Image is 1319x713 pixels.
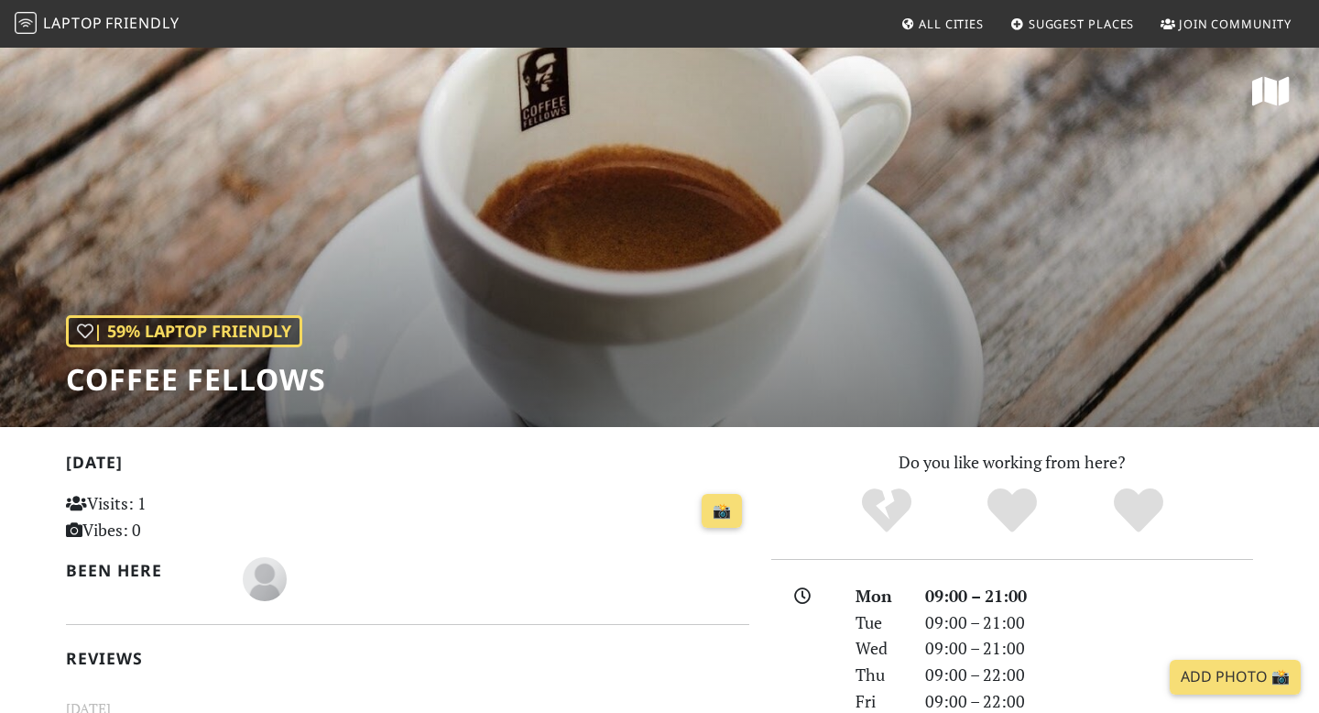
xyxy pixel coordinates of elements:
div: 09:00 – 22:00 [914,662,1264,688]
h2: Been here [66,561,221,580]
a: Join Community [1153,7,1299,40]
div: Yes [949,486,1075,536]
span: Some Body [243,566,287,588]
div: No [823,486,950,536]
div: 09:00 – 21:00 [914,609,1264,636]
img: blank-535327c66bd565773addf3077783bbfce4b00ec00e9fd257753287c682c7fa38.png [243,557,287,601]
div: Definitely! [1075,486,1202,536]
span: Friendly [105,13,179,33]
a: Add Photo 📸 [1170,660,1301,695]
div: Wed [845,635,914,662]
span: All Cities [919,16,984,32]
span: Laptop [43,13,103,33]
span: Join Community [1179,16,1292,32]
div: Tue [845,609,914,636]
img: LaptopFriendly [15,12,37,34]
a: All Cities [893,7,991,40]
a: 📸 [702,494,742,529]
h2: Reviews [66,649,749,668]
a: LaptopFriendly LaptopFriendly [15,8,180,40]
p: Do you like working from here? [771,449,1253,476]
span: Suggest Places [1029,16,1135,32]
div: 09:00 – 21:00 [914,635,1264,662]
div: | 59% Laptop Friendly [66,315,302,347]
h2: [DATE] [66,453,749,479]
div: Mon [845,583,914,609]
p: Visits: 1 Vibes: 0 [66,490,279,543]
div: Thu [845,662,914,688]
h1: Coffee Fellows [66,362,326,397]
div: 09:00 – 21:00 [914,583,1264,609]
a: Suggest Places [1003,7,1142,40]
